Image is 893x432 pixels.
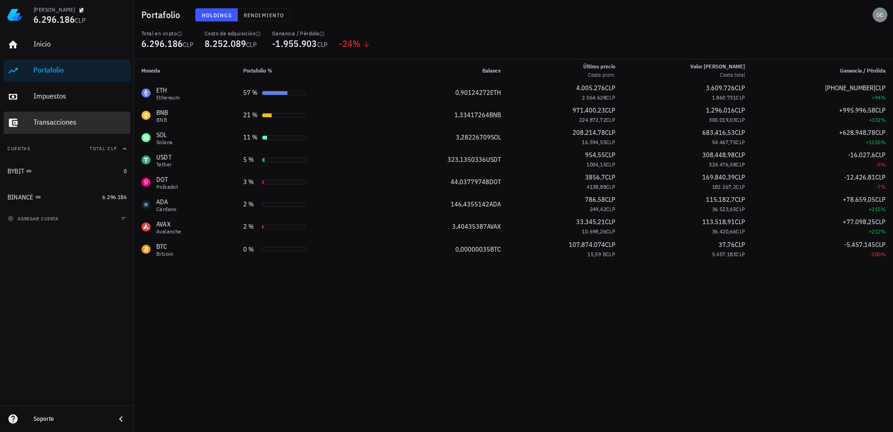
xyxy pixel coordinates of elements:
[141,88,151,98] div: ETH-icon
[839,128,875,137] span: +628.948,78
[141,111,151,120] div: BNB-icon
[156,86,180,95] div: ETH
[606,206,615,213] span: CLP
[7,193,33,201] div: BINANCE
[7,7,22,22] img: LedgiFi
[4,138,130,160] button: CuentasTotal CLP
[875,240,886,249] span: CLP
[317,40,328,49] span: CLP
[156,130,173,140] div: SOL
[451,178,489,186] span: 44,03779748
[702,151,735,159] span: 308.448,98
[712,228,736,235] span: 36.420,66
[583,71,615,79] div: Costo prom.
[702,128,735,137] span: 683.416,53
[141,222,151,232] div: AVAX-icon
[606,183,615,190] span: CLP
[735,240,745,249] span: CLP
[736,139,745,146] span: CLP
[156,251,173,257] div: Bitcoin
[843,218,875,226] span: +77.098,25
[156,95,180,100] div: Ethereum
[605,240,615,249] span: CLP
[4,112,130,134] a: Transacciones
[33,66,127,74] div: Portafolio
[760,138,886,147] div: +1155
[134,60,236,82] th: Moneda
[736,251,745,258] span: CLP
[736,161,745,168] span: CLP
[490,245,501,253] span: BTC
[582,228,606,235] span: 10.698,26
[90,146,117,152] span: Total CLP
[719,240,735,249] span: 37,76
[243,155,258,165] div: 5 %
[156,153,172,162] div: USDT
[156,242,173,251] div: BTC
[881,116,886,123] span: %
[353,37,360,50] span: %
[456,133,491,141] span: 3,28226709
[156,229,181,234] div: Avalanche
[735,106,745,114] span: CLP
[735,151,745,159] span: CLP
[606,116,615,123] span: CLP
[605,173,615,181] span: CLP
[712,251,736,258] span: 5.457.183
[156,197,177,206] div: ADA
[590,206,606,213] span: 249,42
[712,183,736,190] span: 182.267,2
[486,155,501,164] span: USDT
[156,140,173,145] div: Solana
[873,7,887,22] div: avatar
[702,218,735,226] span: 113.518,91
[605,84,615,92] span: CLP
[587,251,606,258] span: 15,59 B
[381,60,509,82] th: Balance: Sin ordenar. Pulse para ordenar de forma ascendente.
[706,195,735,204] span: 115.182,7
[881,139,886,146] span: %
[760,182,886,192] div: -7
[843,195,875,204] span: +78.659,05
[141,245,151,254] div: BTC-icon
[455,245,490,253] span: 0,00000035
[881,206,886,213] span: %
[760,160,886,169] div: -5
[875,173,886,181] span: CLP
[573,128,605,137] span: 208.214,78
[875,151,886,159] span: CLP
[735,218,745,226] span: CLP
[881,228,886,235] span: %
[753,60,893,82] th: Ganancia / Pérdida: Sin ordenar. Pulse para ordenar de forma ascendente.
[760,115,886,125] div: +332
[451,200,489,208] span: 146,4355142
[447,155,486,164] span: 323,1350336
[141,200,151,209] div: ADA-icon
[735,173,745,181] span: CLP
[881,183,886,190] span: %
[875,106,886,114] span: CLP
[4,186,130,208] a: BINANCE 6.296.186
[452,222,487,231] span: 3,40435387
[735,195,745,204] span: CLP
[586,161,606,168] span: 1004,15
[881,251,886,258] span: %
[102,193,127,200] span: 6.296.186
[482,67,501,74] span: Balance
[712,139,736,146] span: 54.467,75
[606,94,615,101] span: CLP
[6,214,63,223] button: agregar cuenta
[606,228,615,235] span: CLP
[605,128,615,137] span: CLP
[243,12,284,19] span: Rendimiento
[243,245,258,254] div: 0 %
[195,8,238,21] button: Holdings
[840,67,886,74] span: Ganancia / Pérdida
[875,128,886,137] span: CLP
[487,222,501,231] span: AVAX
[576,218,605,226] span: 33.345,21
[760,227,886,236] div: +212
[583,62,615,71] div: Último precio
[848,151,875,159] span: -16.027,6
[243,199,258,209] div: 2 %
